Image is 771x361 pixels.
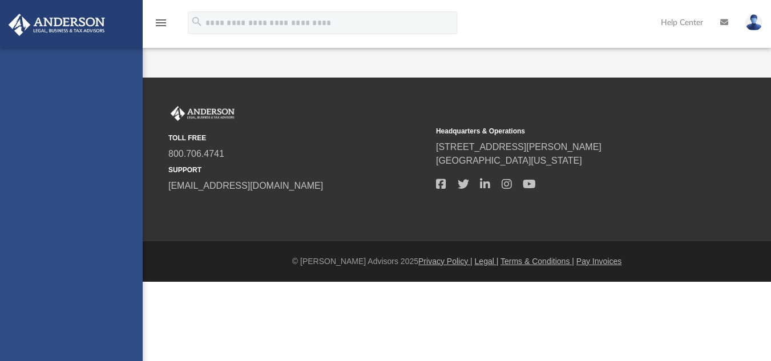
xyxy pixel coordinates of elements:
i: search [191,15,203,28]
div: © [PERSON_NAME] Advisors 2025 [143,255,771,267]
a: menu [154,22,168,30]
img: Anderson Advisors Platinum Portal [168,106,237,121]
a: [GEOGRAPHIC_DATA][US_STATE] [436,156,582,165]
a: [STREET_ADDRESS][PERSON_NAME] [436,142,602,152]
small: Headquarters & Operations [436,126,696,136]
a: 800.706.4741 [168,149,224,159]
img: User Pic [745,14,762,31]
small: SUPPORT [168,165,428,175]
a: [EMAIL_ADDRESS][DOMAIN_NAME] [168,181,323,190]
small: TOLL FREE [168,133,428,143]
img: Anderson Advisors Platinum Portal [5,14,108,36]
i: menu [154,16,168,30]
a: Privacy Policy | [418,257,473,266]
a: Terms & Conditions | [500,257,574,266]
a: Pay Invoices [576,257,621,266]
a: Legal | [475,257,499,266]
